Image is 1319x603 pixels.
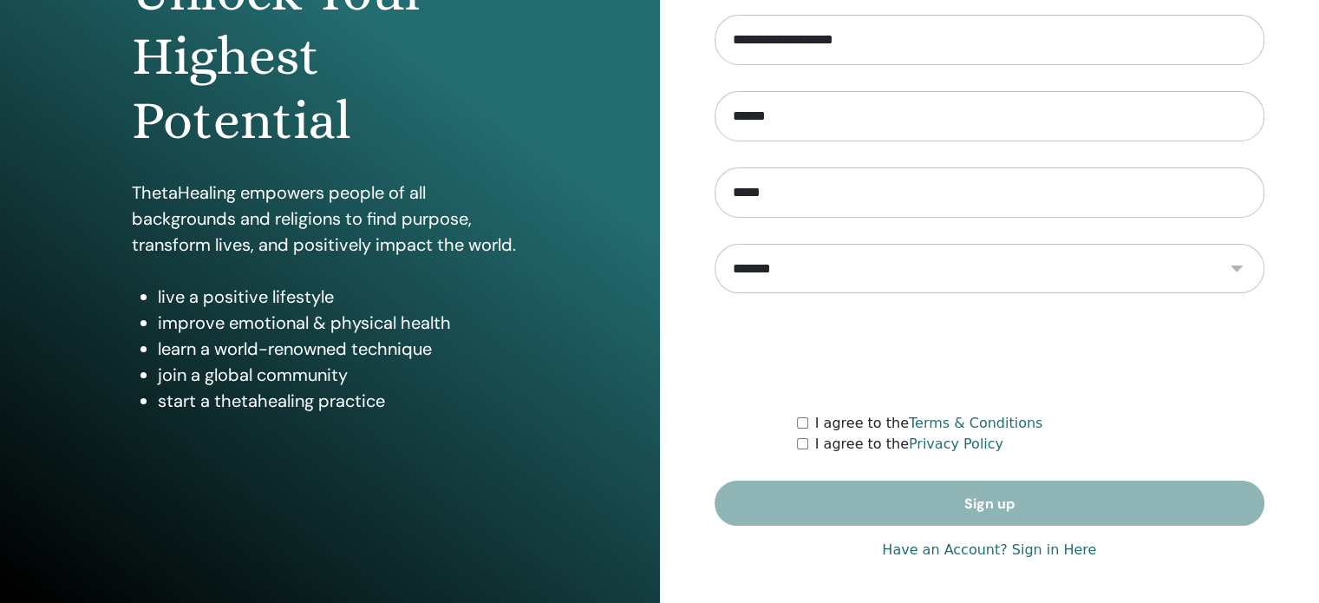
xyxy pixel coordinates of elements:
label: I agree to the [815,434,1003,455]
a: Privacy Policy [909,436,1003,452]
a: Terms & Conditions [909,415,1042,431]
li: join a global community [158,362,528,388]
li: start a thetahealing practice [158,388,528,414]
a: Have an Account? Sign in Here [882,540,1096,560]
li: improve emotional & physical health [158,310,528,336]
label: I agree to the [815,413,1043,434]
li: live a positive lifestyle [158,284,528,310]
iframe: reCAPTCHA [858,319,1121,387]
li: learn a world-renowned technique [158,336,528,362]
p: ThetaHealing empowers people of all backgrounds and religions to find purpose, transform lives, a... [132,180,528,258]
